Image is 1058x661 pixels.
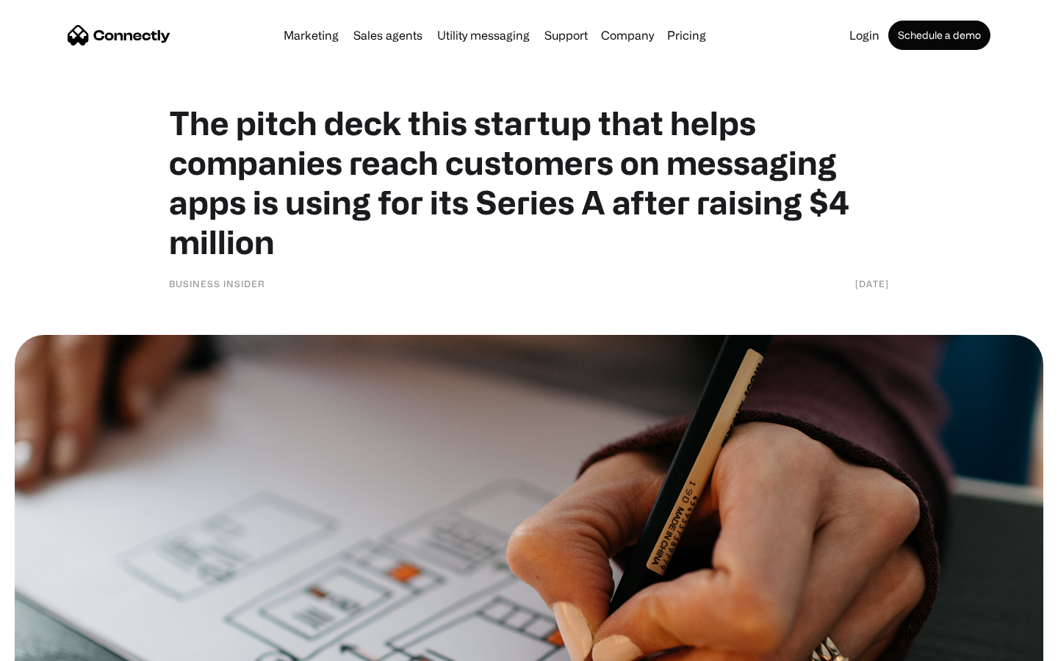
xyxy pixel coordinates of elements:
[888,21,990,50] a: Schedule a demo
[539,29,594,41] a: Support
[855,276,889,291] div: [DATE]
[29,635,88,656] ul: Language list
[169,276,265,291] div: Business Insider
[169,103,889,261] h1: The pitch deck this startup that helps companies reach customers on messaging apps is using for i...
[348,29,428,41] a: Sales agents
[601,25,654,46] div: Company
[278,29,345,41] a: Marketing
[431,29,536,41] a: Utility messaging
[661,29,712,41] a: Pricing
[15,635,88,656] aside: Language selected: English
[843,29,885,41] a: Login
